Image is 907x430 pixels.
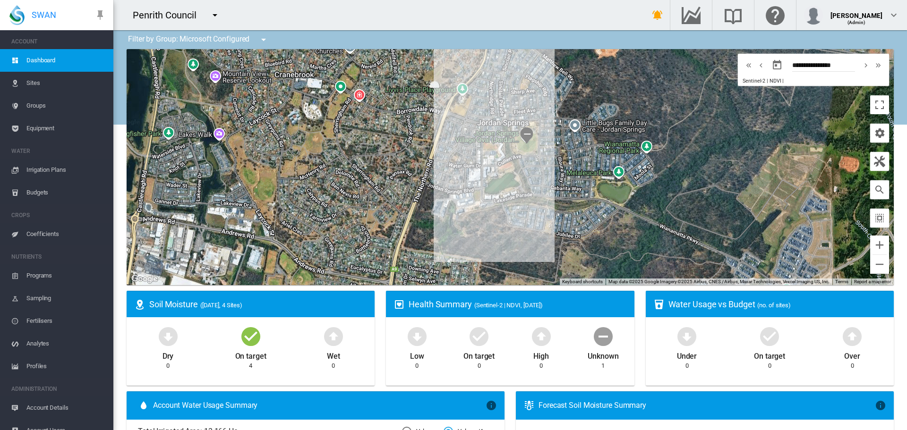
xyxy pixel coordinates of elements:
button: Zoom in [870,236,889,254]
div: Under [677,347,697,362]
button: icon-chevron-double-right [872,59,884,71]
span: WATER [11,143,106,159]
button: icon-chevron-double-left [743,59,755,71]
div: On target [235,347,266,362]
button: md-calendar [768,56,787,75]
div: Unknown [588,347,618,362]
button: Zoom out [870,255,889,274]
div: 0 [332,362,335,370]
div: 0 [166,362,170,370]
div: Forecast Soil Moisture Summary [539,400,875,411]
button: icon-menu-down [254,30,273,49]
md-icon: icon-arrow-down-bold-circle [406,325,428,347]
md-icon: icon-minus-circle [592,325,615,347]
button: Toggle fullscreen view [870,95,889,114]
md-icon: icon-menu-down [258,34,269,45]
md-icon: icon-information [486,400,497,411]
div: Wet [327,347,340,362]
md-icon: icon-arrow-up-bold-circle [530,325,553,347]
img: profile.jpg [804,6,823,25]
span: Sampling [26,287,106,310]
div: On target [754,347,785,362]
span: ([DATE], 4 Sites) [200,302,242,309]
md-icon: icon-magnify [874,184,885,195]
span: Budgets [26,181,106,204]
div: NDVI: Jordan Village P4_SHA [520,127,533,144]
span: Account Water Usage Summary [153,400,486,411]
button: icon-cog [870,124,889,143]
span: Analytes [26,332,106,355]
span: ACCOUNT [11,34,106,49]
img: Google [129,273,160,285]
span: NUTRIENTS [11,249,106,264]
span: Dashboard [26,49,106,72]
md-icon: icon-information [875,400,886,411]
a: Open this area in Google Maps (opens a new window) [129,273,160,285]
md-icon: Click here for help [764,9,787,21]
a: Terms [835,279,848,284]
button: icon-select-all [870,209,889,228]
md-icon: icon-chevron-right [861,59,871,71]
md-icon: icon-pin [94,9,106,21]
md-icon: icon-arrow-up-bold-circle [841,325,864,347]
md-icon: icon-checkbox-marked-circle [758,325,781,347]
md-icon: icon-select-all [874,212,885,224]
span: Profiles [26,355,106,378]
span: Equipment [26,117,106,140]
span: Sentinel-2 | NDVI [743,78,781,84]
button: icon-chevron-left [755,59,767,71]
md-icon: icon-cup-water [653,299,665,310]
div: 0 [539,362,543,370]
md-icon: icon-cog [874,127,885,139]
span: Sites [26,72,106,94]
span: (no. of sites) [757,302,791,309]
span: SWAN [32,9,56,21]
button: icon-chevron-right [860,59,872,71]
md-icon: icon-checkbox-marked-circle [240,325,262,347]
md-icon: icon-water [138,400,149,411]
md-icon: icon-chevron-left [756,59,766,71]
span: Coefficients [26,223,106,245]
div: [PERSON_NAME] [830,7,882,17]
span: | [782,78,784,84]
md-icon: icon-arrow-down-bold-circle [676,325,698,347]
a: Report a map error [854,279,891,284]
md-icon: icon-chevron-double-right [873,59,883,71]
span: Account Details [26,396,106,419]
md-icon: icon-map-marker-radius [134,299,145,310]
span: Groups [26,94,106,117]
div: 4 [249,362,252,370]
div: 0 [768,362,771,370]
md-icon: Search the knowledge base [722,9,744,21]
md-icon: icon-chevron-double-left [744,59,754,71]
div: Penrith Council [133,8,205,22]
md-icon: icon-arrow-up-bold-circle [322,325,345,347]
div: Health Summary [409,298,626,310]
div: 0 [685,362,689,370]
img: SWAN-Landscape-Logo-Colour-drop.png [9,5,25,25]
div: Dry [163,347,174,362]
div: 1 [601,362,605,370]
md-icon: icon-checkbox-marked-circle [468,325,490,347]
button: icon-magnify [870,180,889,199]
div: Low [410,347,424,362]
md-icon: icon-menu-down [209,9,221,21]
div: 0 [415,362,419,370]
div: On target [463,347,495,362]
span: Irrigation Plans [26,159,106,181]
span: ADMINISTRATION [11,381,106,396]
span: (Admin) [847,20,866,25]
div: High [533,347,549,362]
span: Map data ©2025 Google Imagery ©2025 Airbus, CNES / Airbus, Maxar Technologies, Vexcel Imaging US,... [608,279,830,284]
div: 0 [478,362,481,370]
button: icon-bell-ring [648,6,667,25]
div: 0 [851,362,854,370]
md-icon: icon-chevron-down [888,9,899,21]
div: Soil Moisture [149,298,367,310]
md-icon: icon-heart-box-outline [394,299,405,310]
span: (Sentinel-2 | NDVI, [DATE]) [474,302,543,309]
div: Filter by Group: Microsoft Configured [121,30,276,49]
md-icon: icon-thermometer-lines [523,400,535,411]
span: Fertilisers [26,310,106,332]
div: Over [844,347,860,362]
